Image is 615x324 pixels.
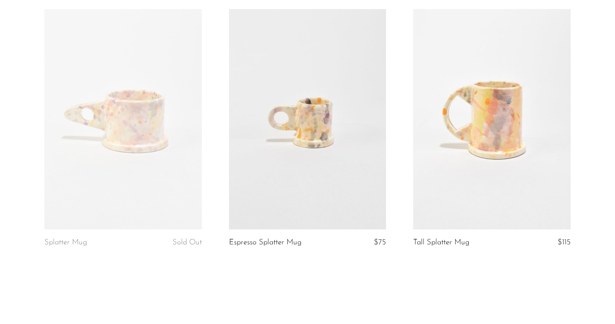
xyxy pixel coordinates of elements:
[558,238,571,246] span: $115
[44,238,87,247] a: Splatter Mug
[413,238,469,247] a: Tall Splatter Mug
[172,238,202,246] span: Sold Out
[374,238,386,246] span: $75
[229,238,301,247] a: Espresso Splatter Mug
